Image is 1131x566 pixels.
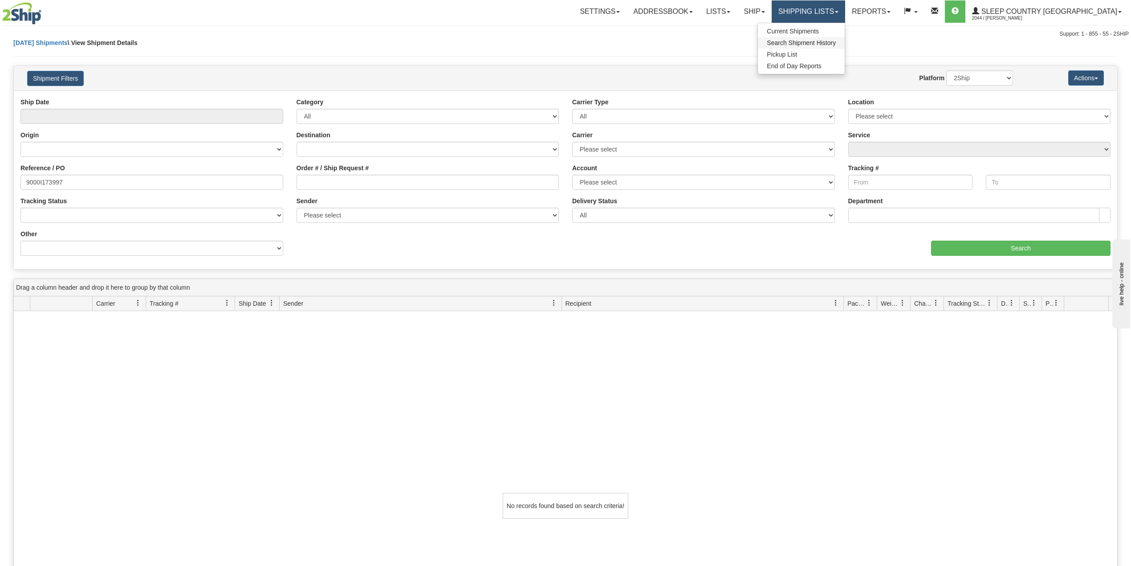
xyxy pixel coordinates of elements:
label: Tracking Status [20,197,67,205]
span: Sender [283,299,303,308]
span: Shipment Issues [1023,299,1031,308]
a: Tracking Status filter column settings [982,295,997,311]
span: End of Day Reports [767,62,821,70]
span: Weight [881,299,899,308]
label: Carrier Type [572,98,608,107]
span: \ View Shipment Details [68,39,138,46]
span: Sleep Country [GEOGRAPHIC_DATA] [979,8,1117,15]
span: Charge [914,299,933,308]
label: Platform [919,74,944,82]
label: Ship Date [20,98,49,107]
a: Charge filter column settings [928,295,944,311]
span: Carrier [96,299,115,308]
a: Pickup List [758,49,845,60]
a: [DATE] Shipments [13,39,68,46]
label: Tracking # [848,164,879,172]
a: Sleep Country [GEOGRAPHIC_DATA] 2044 / [PERSON_NAME] [965,0,1128,23]
a: Ship [737,0,771,23]
label: Reference / PO [20,164,65,172]
label: Location [848,98,874,107]
a: Settings [573,0,627,23]
a: Pickup Status filter column settings [1049,295,1064,311]
span: Search Shipment History [767,39,836,46]
a: Carrier filter column settings [130,295,146,311]
span: Ship Date [239,299,266,308]
a: Reports [845,0,897,23]
img: logo2044.jpg [2,2,41,25]
span: Delivery Status [1001,299,1009,308]
span: Tracking Status [948,299,986,308]
span: Current Shipments [767,28,819,35]
label: Delivery Status [572,197,617,205]
label: Destination [297,131,330,139]
a: Shipment Issues filter column settings [1026,295,1041,311]
a: Tracking # filter column settings [220,295,235,311]
label: Other [20,230,37,238]
span: Pickup List [767,51,797,58]
input: From [848,175,973,190]
div: grid grouping header [14,279,1117,296]
a: Packages filter column settings [862,295,877,311]
label: Category [297,98,324,107]
a: Delivery Status filter column settings [1004,295,1019,311]
a: Current Shipments [758,25,845,37]
button: Actions [1068,70,1104,86]
input: Search [931,241,1111,256]
input: To [986,175,1111,190]
span: Packages [847,299,866,308]
iframe: chat widget [1111,238,1130,328]
a: Addressbook [627,0,700,23]
label: Service [848,131,871,139]
a: Ship Date filter column settings [264,295,279,311]
div: Support: 1 - 855 - 55 - 2SHIP [2,30,1129,38]
a: Recipient filter column settings [828,295,843,311]
a: End of Day Reports [758,60,845,72]
div: live help - online [7,8,82,14]
a: Search Shipment History [758,37,845,49]
div: No records found based on search criteria! [503,493,628,519]
label: Sender [297,197,317,205]
label: Order # / Ship Request # [297,164,369,172]
a: Lists [700,0,737,23]
span: 2044 / [PERSON_NAME] [972,14,1039,23]
span: Recipient [565,299,591,308]
label: Account [572,164,597,172]
a: Weight filter column settings [895,295,910,311]
button: Shipment Filters [27,71,84,86]
label: Department [848,197,883,205]
label: Carrier [572,131,593,139]
label: Origin [20,131,39,139]
span: Tracking # [150,299,179,308]
a: Sender filter column settings [546,295,561,311]
span: Pickup Status [1046,299,1053,308]
a: Shipping lists [772,0,845,23]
